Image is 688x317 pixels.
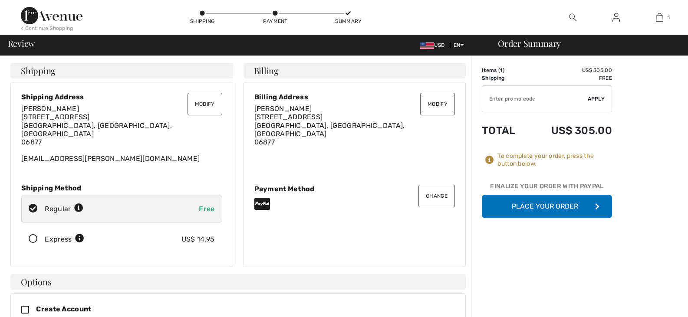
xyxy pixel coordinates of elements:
[254,93,455,101] div: Billing Address
[497,152,612,168] div: To complete your order, press the button below.
[181,234,215,245] div: US$ 14.95
[21,113,172,146] span: [STREET_ADDRESS] [GEOGRAPHIC_DATA], [GEOGRAPHIC_DATA], [GEOGRAPHIC_DATA] 06877
[45,204,83,214] div: Regular
[612,12,620,23] img: My Info
[528,74,612,82] td: Free
[335,17,361,25] div: Summary
[487,39,683,48] div: Order Summary
[21,93,222,101] div: Shipping Address
[528,66,612,74] td: US$ 305.00
[638,12,681,23] a: 1
[45,234,84,245] div: Express
[21,184,222,192] div: Shipping Method
[36,305,91,313] span: Create Account
[21,66,56,75] span: Shipping
[254,66,279,75] span: Billing
[21,105,222,163] div: [EMAIL_ADDRESS][PERSON_NAME][DOMAIN_NAME]
[482,66,528,74] td: Items ( )
[482,116,528,145] td: Total
[528,116,612,145] td: US$ 305.00
[500,67,503,73] span: 1
[188,93,222,115] button: Modify
[21,7,82,24] img: 1ère Avenue
[420,42,448,48] span: USD
[482,182,612,195] div: Finalize Your Order with PayPal
[254,105,312,113] span: [PERSON_NAME]
[21,105,79,113] span: [PERSON_NAME]
[418,185,455,207] button: Change
[482,74,528,82] td: Shipping
[656,12,663,23] img: My Bag
[262,17,288,25] div: Payment
[254,113,405,146] span: [STREET_ADDRESS] [GEOGRAPHIC_DATA], [GEOGRAPHIC_DATA], [GEOGRAPHIC_DATA] 06877
[420,42,434,49] img: US Dollar
[10,274,466,290] h4: Options
[569,12,576,23] img: search the website
[254,185,455,193] div: Payment Method
[482,195,612,218] button: Place Your Order
[199,205,214,213] span: Free
[454,42,464,48] span: EN
[189,17,215,25] div: Shipping
[606,12,627,23] a: Sign In
[21,24,73,32] div: < Continue Shopping
[588,95,605,103] span: Apply
[420,93,455,115] button: Modify
[482,86,588,112] input: Promo code
[8,39,35,48] span: Review
[668,13,670,21] span: 1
